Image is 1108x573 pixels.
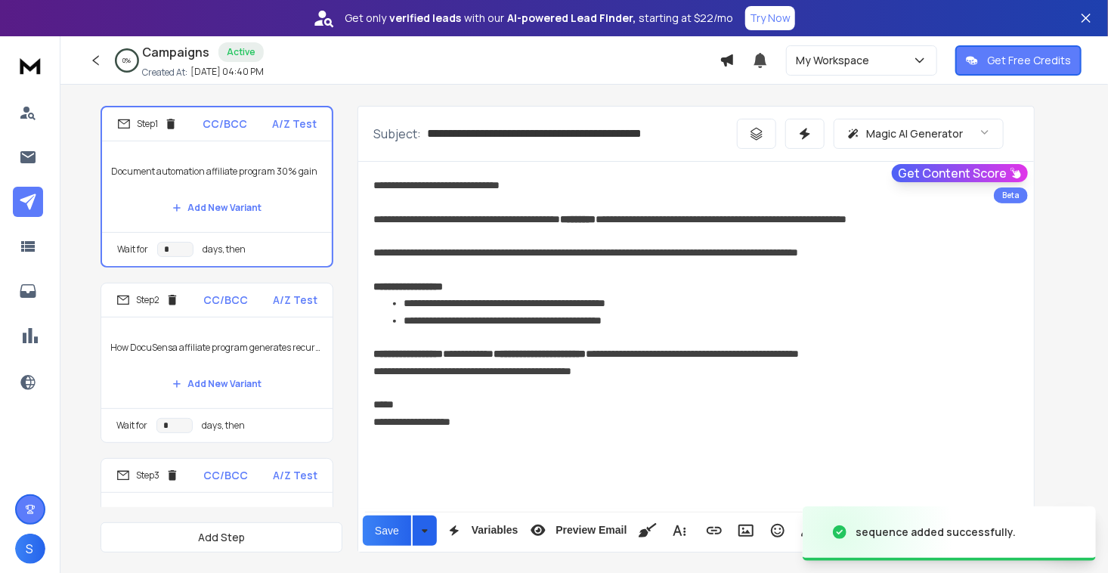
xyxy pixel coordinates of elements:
p: 0 % [123,56,132,65]
button: Try Now [745,6,795,30]
span: Preview Email [552,524,630,537]
p: [DATE] 04:40 PM [190,66,264,78]
button: Add New Variant [160,369,274,399]
button: Save [363,516,411,546]
button: Preview Email [524,516,630,546]
div: Step 1 [117,117,178,131]
p: Document automation affiliate program 30% gain [111,150,323,193]
p: CC/BCC [203,116,247,132]
p: Wait for [117,243,148,256]
button: Clean HTML [633,516,662,546]
button: More Text [665,516,694,546]
button: S [15,534,45,564]
p: A/Z Test [273,468,317,483]
button: Magic AI Generator [834,119,1004,149]
p: Created At: [142,67,187,79]
div: Step 2 [116,293,179,307]
div: Beta [994,187,1028,203]
div: Step 3 [116,469,179,482]
button: Get Content Score [892,164,1028,182]
button: Get Free Credits [955,45,1082,76]
p: A/Z Test [273,293,317,308]
strong: AI-powered Lead Finder, [507,11,636,26]
p: Get only with our starting at $22/mo [345,11,733,26]
p: days, then [202,420,245,432]
div: sequence added successfully. [856,525,1016,540]
p: My Workspace [796,53,875,68]
button: Emoticons [763,516,792,546]
p: days, then [203,243,246,256]
img: logo [15,51,45,79]
p: Try Now [750,11,791,26]
strong: verified leads [389,11,461,26]
p: Wait for [116,420,147,432]
li: Step2CC/BCCA/Z TestHow DocuSensa affiliate program generates recurring incomeAdd New VariantWait ... [101,283,333,443]
button: Add Step [101,522,342,553]
p: Subject: [373,125,421,143]
p: Get Free Credits [987,53,1071,68]
p: CC/BCC [204,468,249,483]
p: Magic AI Generator [866,126,963,141]
p: CC/BCC [204,293,249,308]
button: Add New Variant [160,193,274,223]
button: Insert Image (Ctrl+P) [732,516,760,546]
button: Variables [440,516,522,546]
h1: Campaigns [142,43,209,61]
p: A/Z Test [272,116,317,132]
button: Insert Link (Ctrl+K) [700,516,729,546]
span: Variables [469,524,522,537]
div: Active [218,42,264,62]
p: DocuSensa affiliate program - final follow-up [110,502,323,544]
li: Step1CC/BCCA/Z TestDocument automation affiliate program 30% gainAdd New VariantWait fordays, then [101,106,333,268]
p: How DocuSensa affiliate program generates recurring income [110,327,323,369]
